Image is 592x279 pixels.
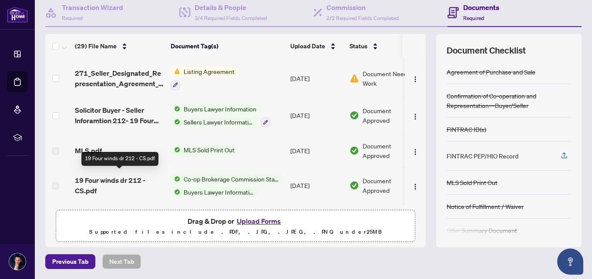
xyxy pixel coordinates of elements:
[346,34,420,58] th: Status
[408,108,422,122] button: Logo
[234,215,283,227] button: Upload Forms
[287,204,346,241] td: [DATE]
[287,97,346,134] td: [DATE]
[408,144,422,158] button: Logo
[350,111,359,120] img: Document Status
[7,7,28,23] img: logo
[195,2,267,13] h4: Details & People
[56,210,415,242] span: Drag & Drop orUpload FormsSupported files include .PDF, .JPG, .JPEG, .PNG under25MB
[447,91,571,110] div: Confirmation of Co-operation and Representation—Buyer/Seller
[463,15,484,21] span: Required
[287,34,346,58] th: Upload Date
[350,146,359,155] img: Document Status
[350,181,359,190] img: Document Status
[45,254,95,269] button: Previous Tab
[287,167,346,204] td: [DATE]
[350,74,359,83] img: Document Status
[102,254,141,269] button: Next Tab
[408,71,422,85] button: Logo
[447,151,518,161] div: FINTRAC PEP/HIO Record
[171,104,180,114] img: Status Icon
[75,175,164,196] span: 19 Four winds dr 212 - CS.pdf
[287,134,346,167] td: [DATE]
[195,15,267,21] span: 3/4 Required Fields Completed
[180,117,257,127] span: Sellers Lawyer Information
[363,141,417,160] span: Document Approved
[180,104,260,114] span: Buyers Lawyer Information
[447,67,535,77] div: Agreement of Purchase and Sale
[180,187,257,197] span: Buyers Lawyer Information
[171,174,180,184] img: Status Icon
[75,41,117,51] span: (29) File Name
[412,148,419,155] img: Logo
[167,34,287,58] th: Document Tag(s)
[447,202,524,211] div: Notice of Fulfillment / Waiver
[408,178,422,192] button: Logo
[171,67,238,90] button: Status IconListing Agreement
[363,106,417,125] span: Document Approved
[71,34,167,58] th: (29) File Name
[75,105,164,126] span: Solicitor Buyer - Seller Inforamtion 212- 19 Four Winds Dr.pdf
[171,104,270,128] button: Status IconBuyers Lawyer InformationStatus IconSellers Lawyer Information
[287,60,346,97] td: [DATE]
[75,145,102,156] span: MLS.pdf
[9,253,26,270] img: Profile Icon
[463,2,499,13] h4: Documents
[75,68,164,89] span: 271_Seller_Designated_Representation_Agreement_Authority_to_Offer_for_Sale_-_PropTx-[PERSON_NAME]...
[447,44,526,57] span: Document Checklist
[81,152,158,166] div: 19 Four winds dr 212 - CS.pdf
[62,15,83,21] span: Required
[171,145,180,155] img: Status Icon
[180,174,283,184] span: Co-op Brokerage Commission Statement
[62,2,123,13] h4: Transaction Wizard
[52,255,88,269] span: Previous Tab
[412,183,419,190] img: Logo
[180,145,238,155] span: MLS Sold Print Out
[412,113,419,120] img: Logo
[447,124,486,134] div: FINTRAC ID(s)
[363,69,417,88] span: Document Needs Work
[326,15,399,21] span: 2/2 Required Fields Completed
[350,41,367,51] span: Status
[447,178,498,187] div: MLS Sold Print Out
[188,215,283,227] span: Drag & Drop or
[171,187,180,197] img: Status Icon
[180,67,238,76] span: Listing Agreement
[290,41,325,51] span: Upload Date
[171,117,180,127] img: Status Icon
[61,227,410,237] p: Supported files include .PDF, .JPG, .JPEG, .PNG under 25 MB
[171,67,180,76] img: Status Icon
[363,176,417,195] span: Document Approved
[171,145,238,155] button: Status IconMLS Sold Print Out
[326,2,399,13] h4: Commission
[171,174,283,197] button: Status IconCo-op Brokerage Commission StatementStatus IconBuyers Lawyer Information
[412,76,419,83] img: Logo
[557,249,583,275] button: Open asap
